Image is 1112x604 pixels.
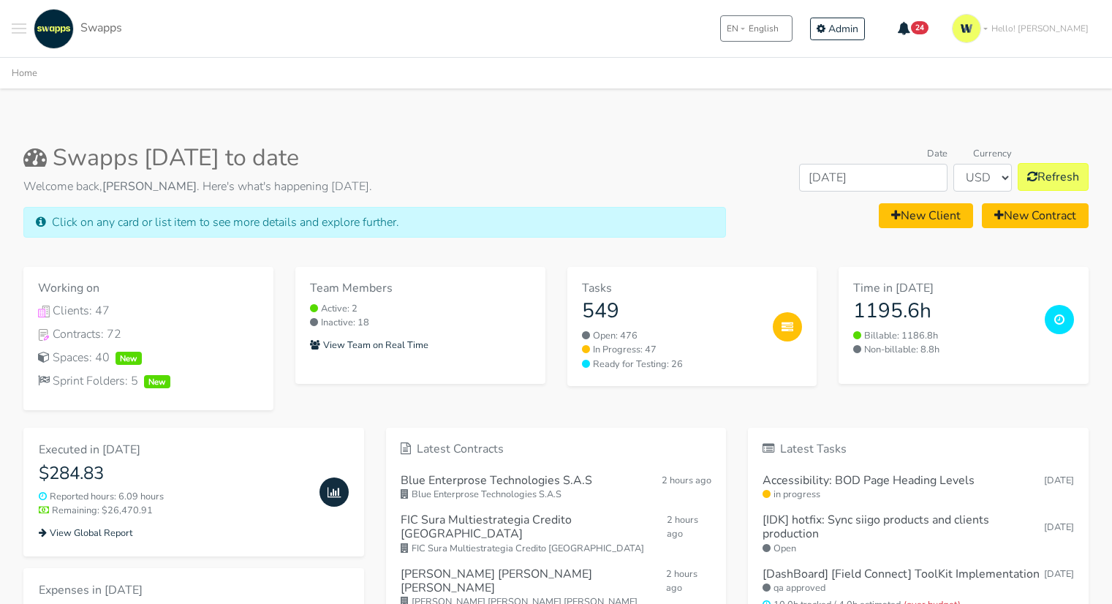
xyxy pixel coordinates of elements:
[401,442,712,456] h6: Latest Contracts
[401,474,592,488] h6: Blue Enterprose Technologies S.A.S
[39,463,308,484] h4: $284.83
[39,526,132,540] small: View Global Report
[582,299,762,324] h3: 549
[38,325,259,343] div: Contracts: 72
[763,442,1074,456] h6: Latest Tasks
[853,299,1033,324] h3: 1195.6h
[582,343,762,357] a: In Progress: 47
[839,267,1089,384] a: Time in [DATE] 1195.6h Billable: 1186.8h Non-billable: 8.8h
[39,504,308,518] small: Remaining: $26,470.91
[991,22,1089,35] span: Hello! [PERSON_NAME]
[763,542,1074,556] small: Open
[39,584,308,597] h6: Expenses in [DATE]
[102,178,197,195] strong: [PERSON_NAME]
[888,16,939,41] button: 24
[38,302,259,320] a: Clients IconClients: 47
[973,147,1012,161] label: Currency
[1044,474,1074,488] small: [DATE]
[763,513,1044,541] h6: [IDK] hotfix: Sync siigo products and clients production
[23,144,726,172] h2: Swapps [DATE] to date
[853,343,1033,357] small: Non-billable: 8.8h
[763,567,1040,581] h6: [DashBoard] [Field Connect] ToolKit Implementation
[946,8,1100,49] a: Hello! [PERSON_NAME]
[38,372,259,390] div: Sprint Folders: 5
[828,22,858,36] span: Admin
[1044,567,1074,581] small: [DATE]
[38,349,259,366] a: Spaces: 40New
[666,567,697,594] span: Sep 26, 2025 12:52
[982,203,1089,228] a: New Contract
[144,375,170,388] span: New
[401,507,712,562] a: FIC Sura Multiestrategia Credito [GEOGRAPHIC_DATA] 2 hours ago FIC Sura Multiestrategia Credito [...
[34,9,74,49] img: swapps-linkedin-v2.jpg
[295,267,545,384] a: Team Members Active: 2 Inactive: 18 View Team on Real Time
[667,513,698,540] span: Sep 26, 2025 12:52
[310,282,531,295] h6: Team Members
[30,9,122,49] a: Swapps
[401,542,712,556] small: FIC Sura Multiestrategia Credito [GEOGRAPHIC_DATA]
[38,302,259,320] div: Clients: 47
[582,358,762,371] a: Ready for Testing: 26
[810,18,865,40] a: Admin
[23,428,364,556] a: Executed in [DATE] $284.83 Reported hours: 6.09 hours Remaining: $26,470.91 View Global Report
[582,282,762,323] a: Tasks 549
[38,282,259,295] h6: Working on
[401,513,667,541] h6: FIC Sura Multiestrategia Credito [GEOGRAPHIC_DATA]
[879,203,973,228] a: New Client
[23,178,726,195] p: Welcome back, . Here's what's happening [DATE].
[310,302,531,316] small: Active: 2
[38,306,50,317] img: Clients Icon
[910,21,928,35] span: 24
[952,14,981,43] img: isotipo-3-3e143c57.png
[720,15,793,42] button: ENEnglish
[38,325,259,343] a: Contracts IconContracts: 72
[310,316,531,330] small: Inactive: 18
[1044,521,1074,535] small: [DATE]
[763,507,1074,562] a: [IDK] hotfix: Sync siigo products and clients production [DATE] Open
[23,207,726,238] div: Click on any card or list item to see more details and explore further.
[38,349,259,366] div: Spaces: 40
[853,329,1033,343] small: Billable: 1186.8h
[12,9,26,49] button: Toggle navigation menu
[39,443,308,457] h6: Executed in [DATE]
[80,20,122,36] span: Swapps
[662,474,711,487] span: Sep 26, 2025 12:52
[12,67,37,80] a: Home
[401,468,712,507] a: Blue Enterprose Technologies S.A.S 2 hours ago Blue Enterprose Technologies S.A.S
[38,329,50,341] img: Contracts Icon
[763,488,1074,502] small: in progress
[38,372,259,390] a: Sprint Folders: 5New
[763,468,1074,507] a: Accessibility: BOD Page Heading Levels [DATE] in progress
[39,490,308,504] small: Reported hours: 6.09 hours
[310,339,428,352] small: View Team on Real Time
[853,282,1033,295] h6: Time in [DATE]
[401,567,666,595] h6: [PERSON_NAME] [PERSON_NAME] [PERSON_NAME]
[763,474,975,488] h6: Accessibility: BOD Page Heading Levels
[927,147,948,161] label: Date
[582,282,762,295] h6: Tasks
[749,22,779,35] span: English
[582,329,762,343] a: Open: 476
[1018,163,1089,191] button: Refresh
[116,352,142,365] span: New
[763,581,1074,595] small: qa approved
[401,488,712,502] small: Blue Enterprose Technologies S.A.S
